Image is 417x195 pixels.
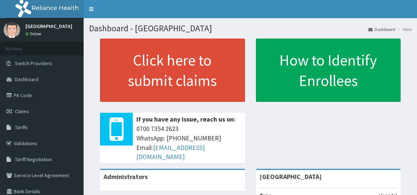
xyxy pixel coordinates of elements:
[136,124,241,162] span: 0700 7354 2623 WhatsApp: [PHONE_NUMBER] Email:
[4,22,20,38] img: User Image
[256,39,401,102] a: How to Identify Enrollees
[136,115,236,123] b: If you have any issue, reach us on:
[136,143,205,161] a: [EMAIL_ADDRESS][DOMAIN_NAME]
[100,39,245,102] a: Click here to submit claims
[15,124,28,131] span: Tariffs
[15,156,52,163] span: Tariff Negotiation
[104,172,148,181] b: Administrators
[260,172,322,181] strong: [GEOGRAPHIC_DATA]
[368,26,395,32] a: Dashboard
[15,108,29,115] span: Claims
[396,26,412,32] li: Here
[15,76,39,83] span: Dashboard
[89,24,412,33] h1: Dashboard - [GEOGRAPHIC_DATA]
[25,31,43,36] a: Online
[15,60,52,67] span: Switch Providers
[25,24,72,29] p: [GEOGRAPHIC_DATA]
